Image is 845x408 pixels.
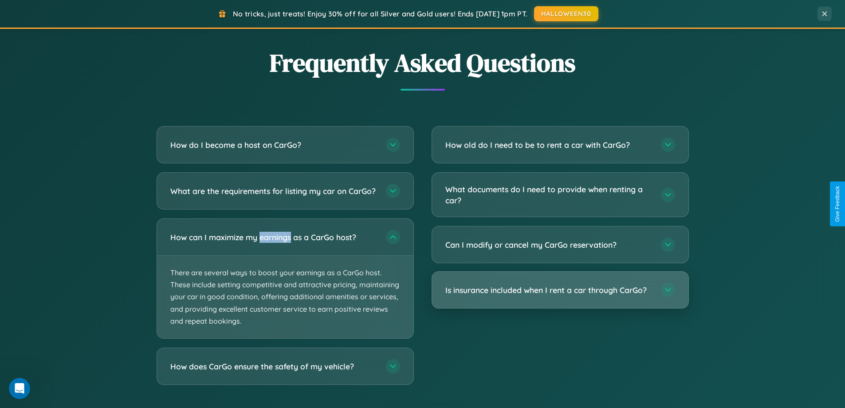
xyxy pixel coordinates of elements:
[157,256,413,338] p: There are several ways to boost your earnings as a CarGo host. These include setting competitive ...
[233,9,527,18] span: No tricks, just treats! Enjoy 30% off for all Silver and Gold users! Ends [DATE] 1pm PT.
[9,378,30,399] iframe: Intercom live chat
[445,184,652,206] h3: What documents do I need to provide when renting a car?
[445,239,652,250] h3: Can I modify or cancel my CarGo reservation?
[445,139,652,151] h3: How old do I need to be to rent a car with CarGo?
[170,139,377,151] h3: How do I become a host on CarGo?
[170,361,377,372] h3: How does CarGo ensure the safety of my vehicle?
[834,186,841,222] div: Give Feedback
[170,232,377,243] h3: How can I maximize my earnings as a CarGo host?
[170,186,377,197] h3: What are the requirements for listing my car on CarGo?
[157,46,689,80] h2: Frequently Asked Questions
[534,6,598,21] button: HALLOWEEN30
[445,285,652,296] h3: Is insurance included when I rent a car through CarGo?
